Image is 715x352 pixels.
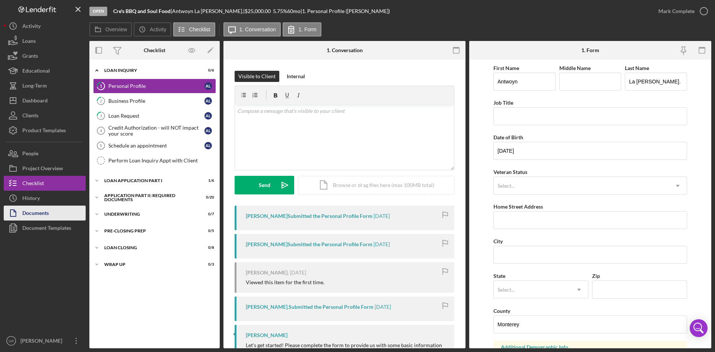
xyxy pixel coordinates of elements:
[238,71,276,82] div: Visible to Client
[22,78,47,95] div: Long-Term
[204,112,212,120] div: A L
[327,47,363,53] div: 1. Conversation
[374,241,390,247] time: 2025-08-06 22:21
[498,183,515,189] div: Select...
[100,83,102,88] tspan: 1
[93,108,216,123] a: 3Loan RequestAL
[299,26,317,32] label: 1. Form
[201,195,214,200] div: 0 / 20
[4,93,86,108] button: Dashboard
[22,93,48,110] div: Dashboard
[493,203,543,210] label: Home Street Address
[625,65,649,71] label: Last Name
[104,245,196,250] div: Loan Closing
[144,47,165,53] div: Checklist
[201,178,214,183] div: 1 / 6
[283,71,309,82] button: Internal
[104,178,196,183] div: Loan Application Part I
[172,8,245,14] div: Antwoyn La [PERSON_NAME]. |
[108,98,204,104] div: Business Profile
[22,191,40,207] div: History
[246,332,287,338] div: [PERSON_NAME]
[592,273,600,279] label: Zip
[108,83,204,89] div: Personal Profile
[189,26,210,32] label: Checklist
[287,8,301,14] div: 60 mo
[493,308,510,314] label: County
[104,212,196,216] div: Underwriting
[4,146,86,161] button: People
[100,98,102,103] tspan: 2
[4,34,86,48] button: Loans
[283,22,321,37] button: 1. Form
[201,68,214,73] div: 0 / 6
[498,287,515,293] div: Select...
[493,134,523,140] label: Date of Birth
[204,97,212,105] div: A L
[201,245,214,250] div: 0 / 8
[559,65,591,71] label: Middle Name
[22,161,63,178] div: Project Overview
[259,176,270,194] div: Send
[93,123,216,138] a: 4Credit Authorization - will NOT impact your scoreAL
[104,262,196,267] div: Wrap Up
[204,127,212,134] div: A L
[4,206,86,221] button: Documents
[246,270,289,276] div: [PERSON_NAME].
[93,153,216,168] a: Perform Loan Inquiry Appt with Client
[100,143,102,148] tspan: 5
[201,262,214,267] div: 0 / 3
[4,48,86,63] button: Grants
[287,71,305,82] div: Internal
[651,4,711,19] button: Mark Complete
[134,22,171,37] button: Activity
[4,333,86,348] button: GR[PERSON_NAME]
[4,63,86,78] button: Educational
[4,176,86,191] button: Checklist
[22,19,41,35] div: Activity
[581,47,599,53] div: 1. Form
[493,65,519,71] label: First Name
[4,161,86,176] button: Project Overview
[22,146,38,163] div: People
[4,221,86,235] a: Document Templates
[22,34,36,50] div: Loans
[22,48,38,65] div: Grants
[93,79,216,93] a: 1Personal ProfileAL
[4,191,86,206] button: History
[4,19,86,34] a: Activity
[4,123,86,138] button: Product Templates
[89,7,107,16] div: Open
[201,229,214,233] div: 0 / 5
[113,8,171,14] b: Cre's BBQ and Soul Food
[100,129,102,133] tspan: 4
[22,176,44,193] div: Checklist
[223,22,281,37] button: 1. Conversation
[113,8,172,14] div: |
[93,93,216,108] a: 2Business ProfileAL
[690,319,708,337] div: Open Intercom Messenger
[239,26,276,32] label: 1. Conversation
[501,344,680,350] div: Additional Demographic Info
[273,8,287,14] div: 5.75 %
[246,304,374,310] div: [PERSON_NAME]. Submitted the Personal Profile Form
[4,78,86,93] button: Long-Term
[204,82,212,90] div: A L
[173,22,215,37] button: Checklist
[235,71,279,82] button: Visible to Client
[22,221,71,237] div: Document Templates
[89,22,132,37] button: Overview
[246,279,324,285] div: Viewed this item for the first time.
[9,339,14,343] text: GR
[22,123,66,140] div: Product Templates
[201,212,214,216] div: 0 / 7
[93,138,216,153] a: 5Schedule an appointmentAL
